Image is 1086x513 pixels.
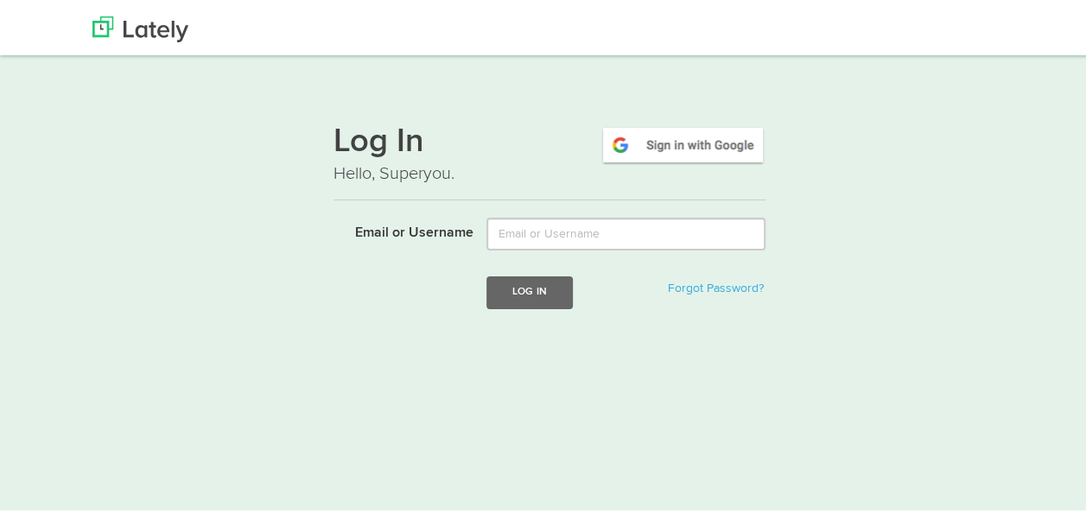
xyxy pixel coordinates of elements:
img: Lately [92,13,188,39]
img: google-signin.png [600,122,765,161]
p: Hello, Superyou. [333,158,765,183]
input: Email or Username [486,214,765,247]
a: Forgot Password? [668,279,764,291]
button: Log In [486,273,573,305]
label: Email or Username [321,214,473,240]
h1: Log In [333,122,765,158]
